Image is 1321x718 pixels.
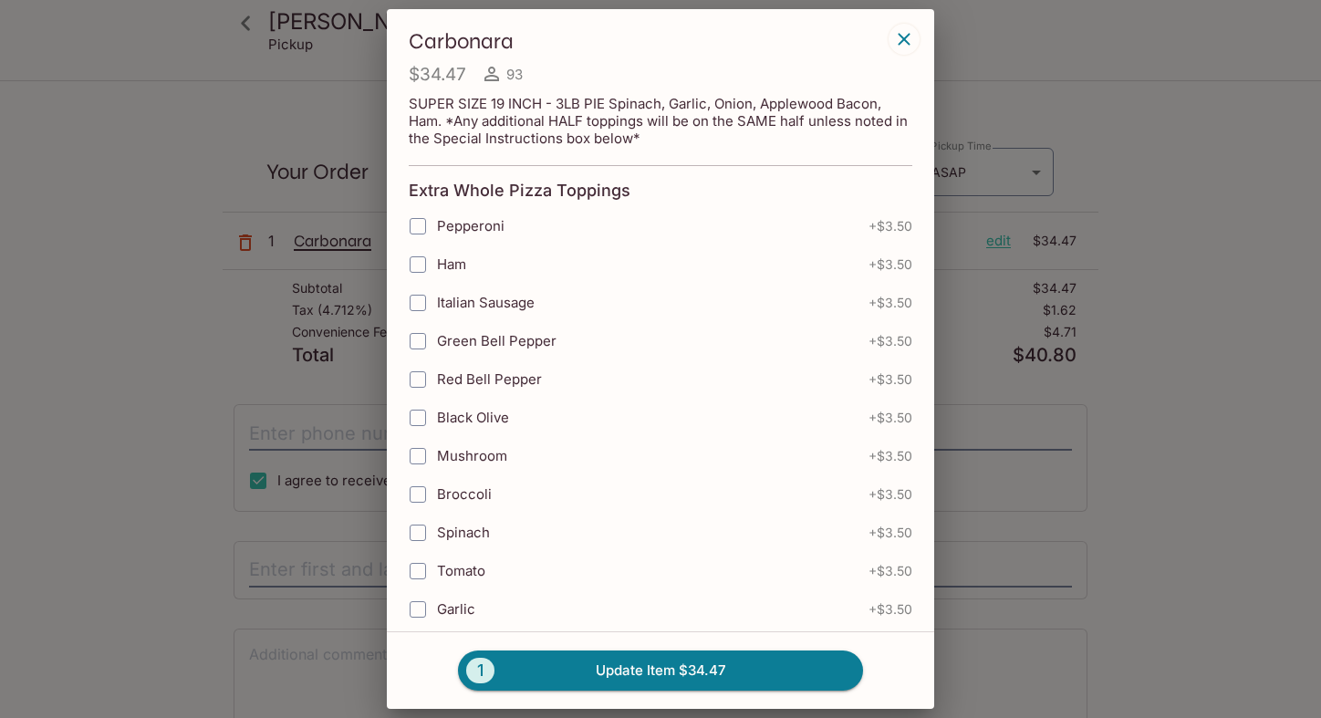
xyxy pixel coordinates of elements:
span: + $3.50 [869,257,912,272]
span: Ham [437,255,466,273]
span: Black Olive [437,409,509,426]
span: + $3.50 [869,334,912,349]
span: + $3.50 [869,411,912,425]
span: + $3.50 [869,602,912,617]
span: + $3.50 [869,449,912,463]
span: Italian Sausage [437,294,535,311]
span: Mushroom [437,447,507,464]
span: Spinach [437,524,490,541]
h4: Extra Whole Pizza Toppings [409,181,630,201]
span: Green Bell Pepper [437,332,556,349]
span: + $3.50 [869,564,912,578]
span: + $3.50 [869,296,912,310]
span: 1 [466,658,494,683]
span: + $3.50 [869,372,912,387]
span: + $3.50 [869,219,912,234]
span: Tomato [437,562,485,579]
p: SUPER SIZE 19 INCH - 3LB PIE Spinach, Garlic, Onion, Applewood Bacon, Ham. *Any additional HALF t... [409,95,912,147]
span: Red Bell Pepper [437,370,542,388]
span: + $3.50 [869,487,912,502]
h4: $34.47 [409,63,466,86]
button: 1Update Item $34.47 [458,650,863,691]
span: Broccoli [437,485,492,503]
span: Pepperoni [437,217,504,234]
span: Garlic [437,600,475,618]
h3: Carbonara [409,27,883,56]
span: 93 [506,66,523,83]
span: + $3.50 [869,525,912,540]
